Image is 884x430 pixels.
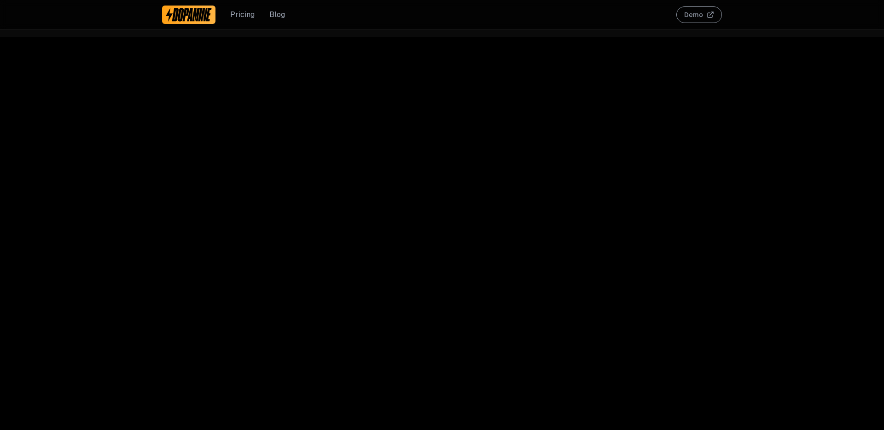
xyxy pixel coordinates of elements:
[230,9,255,20] a: Pricing
[166,7,212,22] img: Dopamine
[676,6,722,23] button: Demo
[162,6,215,24] a: Dopamine
[269,9,285,20] a: Blog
